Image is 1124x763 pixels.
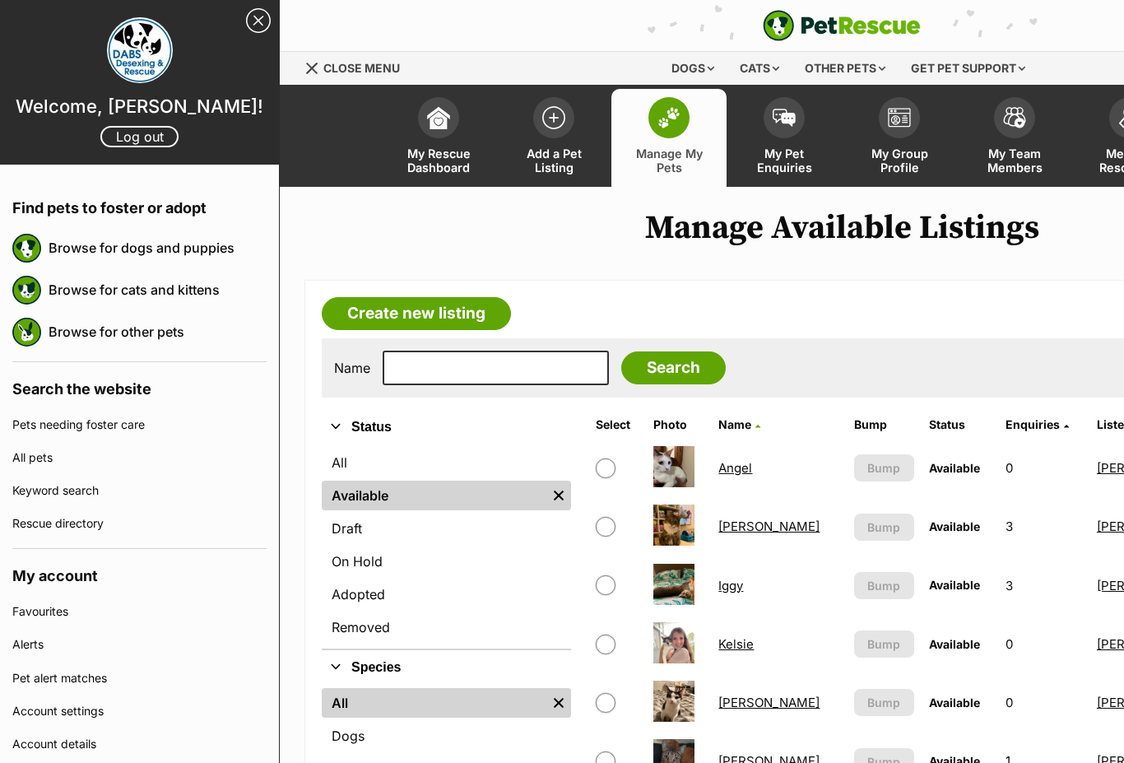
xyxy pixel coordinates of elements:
button: Bump [854,572,914,599]
th: Status [922,412,997,438]
td: 0 [999,674,1089,731]
a: Enquiries [1006,417,1069,431]
img: Iggy [653,564,694,605]
img: petrescue logo [12,318,41,347]
a: Dogs [322,721,571,751]
a: Alerts [12,628,267,661]
span: Manage My Pets [632,147,706,174]
button: Status [322,416,571,438]
a: Pet alert matches [12,662,267,695]
span: translation missing: en.admin.listings.index.attributes.enquiries [1006,417,1060,431]
a: Account settings [12,695,267,728]
img: petrescue logo [12,234,41,263]
a: Menu [304,52,411,81]
th: Select [589,412,645,438]
a: Log out [100,126,179,147]
img: group-profile-icon-3fa3cf56718a62981997c0bc7e787c4b2cf8bcc04b72c1350f741eb67cf2f40e.svg [888,108,911,128]
img: pet-enquiries-icon-7e3ad2cf08bfb03b45e93fb7055b45f3efa6380592205ae92323e6603595dc1f.svg [773,109,796,127]
a: Browse for cats and kittens [49,272,267,307]
td: 3 [999,557,1089,614]
img: dashboard-icon-eb2f2d2d3e046f16d808141f083e7271f6b2e854fb5c12c21221c1fb7104beca.svg [427,106,450,129]
th: Bump [848,412,921,438]
h4: Find pets to foster or adopt [12,181,267,227]
a: All [322,688,546,718]
a: PetRescue [763,10,921,41]
a: Angel [718,460,752,476]
span: Available [929,578,980,592]
a: Rescue directory [12,507,267,540]
a: [PERSON_NAME] [718,695,820,710]
a: Favourites [12,595,267,628]
img: Angel [653,446,694,487]
a: Draft [322,514,571,543]
a: Kelsie [718,636,754,652]
div: Cats [728,52,791,85]
a: Browse for dogs and puppies [49,230,267,265]
td: 0 [999,440,1089,496]
div: Get pet support [899,52,1037,85]
img: profile image [107,17,173,83]
a: My Group Profile [842,89,957,187]
div: Status [322,444,571,649]
a: All [322,448,571,477]
a: My Team Members [957,89,1072,187]
span: Bump [867,459,900,477]
h4: My account [12,549,267,595]
span: Available [929,461,980,475]
span: Bump [867,694,900,711]
a: Account details [12,728,267,761]
a: Available [322,481,546,510]
span: My Rescue Dashboard [402,147,476,174]
img: add-pet-listing-icon-0afa8454b4691262ce3f59096e99ab1cd57d4a30225e0717b998d2c9b9846f56.svg [542,106,565,129]
button: Bump [854,454,914,482]
img: Danny [653,505,694,546]
span: Bump [867,577,900,594]
a: Iggy [718,578,743,593]
td: 3 [999,498,1089,555]
span: Available [929,519,980,533]
span: My Pet Enquiries [747,147,821,174]
a: Remove filter [546,688,571,718]
td: 0 [999,616,1089,672]
button: Bump [854,514,914,541]
a: Close Sidebar [246,8,271,33]
a: [PERSON_NAME] [718,519,820,534]
img: petrescue logo [12,276,41,305]
a: Browse for other pets [49,314,267,349]
a: On Hold [322,547,571,576]
span: Close menu [323,61,400,75]
span: My Group Profile [862,147,936,174]
input: Search [621,351,726,384]
a: Removed [322,612,571,642]
a: Create new listing [322,297,511,330]
span: Bump [867,635,900,653]
th: Photo [647,412,710,438]
a: Remove filter [546,481,571,510]
img: manage-my-pets-icon-02211641906a0b7f246fdf0571729dbe1e7629f14944591b6c1af311fb30b64b.svg [657,107,680,128]
a: Keyword search [12,474,267,507]
span: Name [718,417,751,431]
a: Adopted [322,579,571,609]
img: team-members-icon-5396bd8760b3fe7c0b43da4ab00e1e3bb1a5d9ba89233759b79545d2d3fc5d0d.svg [1003,107,1026,128]
a: Name [718,417,760,431]
div: Other pets [793,52,897,85]
span: My Team Members [978,147,1052,174]
img: Kelsie [653,622,694,663]
span: Add a Pet Listing [517,147,591,174]
a: Manage My Pets [611,89,727,187]
h4: Search the website [12,362,267,408]
img: logo-e224e6f780fb5917bec1dbf3a21bbac754714ae5b6737aabdf751b685950b380.svg [763,10,921,41]
button: Bump [854,630,914,658]
a: My Pet Enquiries [727,89,842,187]
span: Available [929,696,980,709]
span: Bump [867,519,900,536]
div: Dogs [660,52,726,85]
label: Name [334,361,370,375]
span: Available [929,637,980,651]
a: Add a Pet Listing [496,89,611,187]
button: Bump [854,689,914,716]
button: Species [322,657,571,678]
a: All pets [12,441,267,474]
a: Pets needing foster care [12,408,267,441]
a: My Rescue Dashboard [381,89,496,187]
